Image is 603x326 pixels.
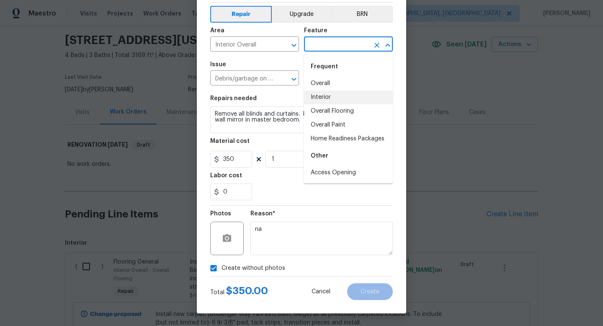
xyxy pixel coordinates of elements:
[250,222,393,255] textarea: na
[304,77,393,91] li: Overall
[210,211,231,217] h5: Photos
[304,28,327,34] h5: Feature
[304,57,393,77] div: Frequent
[226,286,268,296] span: $ 350.00
[288,39,300,51] button: Open
[304,180,393,194] li: Acquisition
[210,287,268,297] div: Total
[210,6,272,23] button: Repair
[331,6,393,23] button: BRN
[304,91,393,104] li: Interior
[361,289,379,295] span: Create
[210,96,257,101] h5: Repairs needed
[222,264,285,273] span: Create without photos
[210,173,242,179] h5: Labor cost
[304,146,393,166] div: Other
[304,118,393,132] li: Overall Paint
[304,132,393,146] li: Home Readiness Packages
[347,283,393,300] button: Create
[250,211,275,217] h5: Reason*
[298,283,344,300] button: Cancel
[210,62,226,67] h5: Issue
[210,106,393,133] textarea: Remove all blinds and curtains. Remove all carpet. Remove wall mirror in master bedroom.
[288,73,300,85] button: Open
[210,28,224,34] h5: Area
[210,138,250,144] h5: Material cost
[304,104,393,118] li: Overall Flooring
[371,39,383,51] button: Clear
[272,6,332,23] button: Upgrade
[312,289,330,295] span: Cancel
[382,39,394,51] button: Close
[304,166,393,180] li: Access Opening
